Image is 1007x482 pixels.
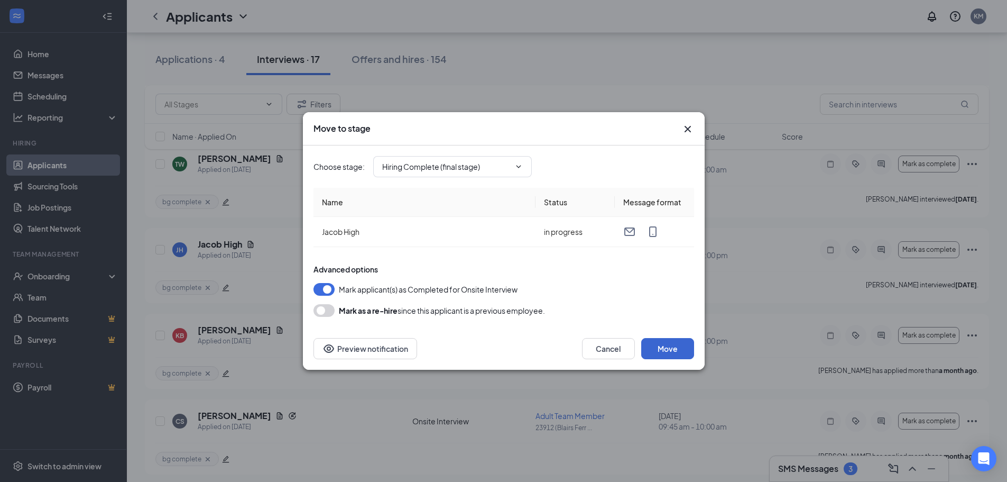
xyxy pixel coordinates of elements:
button: Cancel [582,338,635,359]
svg: Email [623,225,636,238]
svg: ChevronDown [514,162,523,171]
div: since this applicant is a previous employee. [339,304,545,317]
span: Mark applicant(s) as Completed for Onsite Interview [339,283,518,296]
button: Preview notificationEye [313,338,417,359]
td: in progress [535,217,615,247]
th: Message format [615,188,694,217]
b: Mark as a re-hire [339,306,398,315]
h3: Move to stage [313,123,371,134]
svg: Eye [322,342,335,355]
svg: Cross [681,123,694,135]
span: Choose stage : [313,161,365,172]
th: Name [313,188,535,217]
button: Move [641,338,694,359]
div: Open Intercom Messenger [971,446,996,471]
button: Close [681,123,694,135]
th: Status [535,188,615,217]
span: Jacob High [322,227,359,237]
div: Advanced options [313,264,694,275]
svg: MobileSms [646,225,659,238]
